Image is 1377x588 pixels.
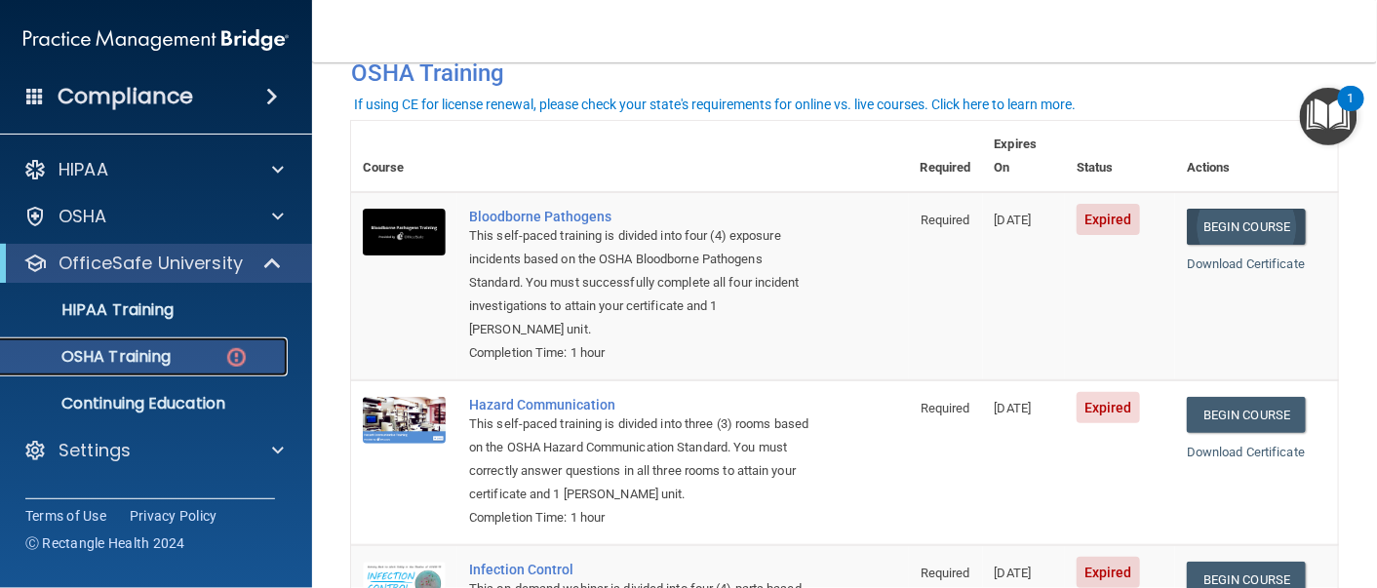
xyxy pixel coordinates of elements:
img: danger-circle.6113f641.png [224,345,249,370]
div: Completion Time: 1 hour [469,506,811,529]
a: HIPAA [23,158,284,181]
th: Course [351,121,457,192]
h4: Compliance [58,83,193,110]
p: HIPAA [59,158,108,181]
img: PMB logo [23,20,289,59]
button: Open Resource Center, 1 new notification [1300,88,1357,145]
p: OSHA [59,205,107,228]
button: If using CE for license renewal, please check your state's requirements for online vs. live cours... [351,95,1079,114]
span: [DATE] [995,401,1032,415]
div: 1 [1348,98,1355,124]
th: Required [909,121,983,192]
h4: OSHA Training [351,59,1338,87]
p: OSHA Training [13,347,171,367]
span: [DATE] [995,566,1032,580]
p: OfficeSafe University [59,252,243,275]
a: Terms of Use [25,506,106,526]
a: Infection Control [469,562,811,577]
span: Expired [1077,557,1140,588]
a: OfficeSafe University [23,252,283,275]
div: If using CE for license renewal, please check your state's requirements for online vs. live cours... [354,98,1076,111]
a: Bloodborne Pathogens [469,209,811,224]
p: Continuing Education [13,394,279,413]
span: Expired [1077,204,1140,235]
div: Completion Time: 1 hour [469,341,811,365]
span: Required [921,401,970,415]
div: This self-paced training is divided into three (3) rooms based on the OSHA Hazard Communication S... [469,412,811,506]
p: HIPAA Training [13,300,174,320]
span: [DATE] [995,213,1032,227]
th: Expires On [983,121,1065,192]
th: Actions [1175,121,1338,192]
a: Begin Course [1187,209,1306,245]
span: Required [921,213,970,227]
div: This self-paced training is divided into four (4) exposure incidents based on the OSHA Bloodborne... [469,224,811,341]
a: Download Certificate [1187,256,1305,271]
a: Privacy Policy [130,506,217,526]
a: OSHA [23,205,284,228]
th: Status [1065,121,1175,192]
span: Required [921,566,970,580]
span: Expired [1077,392,1140,423]
a: Hazard Communication [469,397,811,412]
p: Settings [59,439,131,462]
a: Settings [23,439,284,462]
span: Ⓒ Rectangle Health 2024 [25,533,185,553]
a: Begin Course [1187,397,1306,433]
a: Download Certificate [1187,445,1305,459]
